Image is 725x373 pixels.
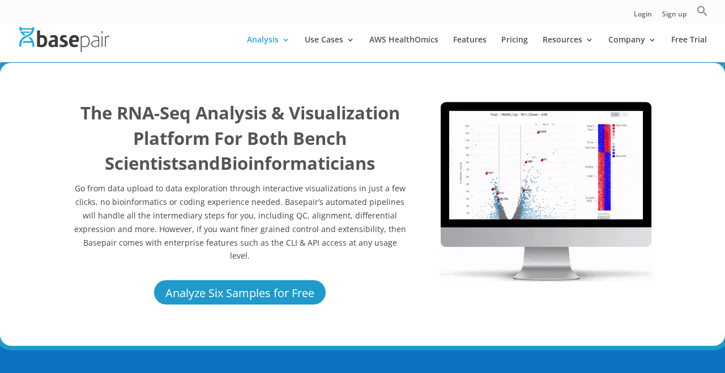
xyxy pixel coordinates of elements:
[369,36,438,62] a: AWS HealthOmics
[19,27,109,52] img: Basepair
[543,36,594,62] a: Resources
[72,182,408,263] p: Go from data upload to data exploration through interactive visualizations in just a few clicks, ...
[187,151,220,175] b: and
[80,101,400,175] b: The RNA-Seq Analysis & Visualization Platform For Both Bench Scientists
[305,36,355,62] a: Use Cases
[634,11,652,23] a: Login
[440,100,652,282] img: RNA Seq 2022
[697,5,708,16] svg: Search
[501,36,528,62] a: Pricing
[662,11,686,23] a: Sign up
[671,36,707,62] a: Free Trial
[152,278,327,306] a: Analyze Six Samples for Free
[453,36,487,62] a: Features
[247,36,290,62] a: Analysis
[220,151,375,175] b: Bioinformaticians
[697,5,708,23] a: Search Icon Link
[608,36,656,62] a: Company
